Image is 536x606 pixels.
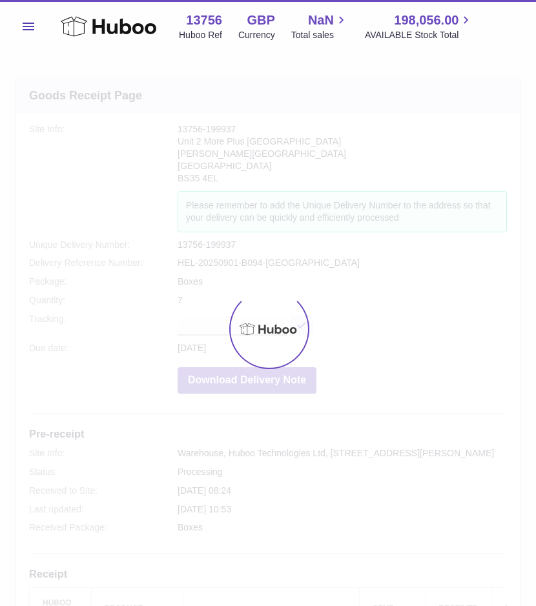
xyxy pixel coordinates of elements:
strong: GBP [247,12,274,29]
span: AVAILABLE Stock Total [365,29,474,41]
div: Currency [238,29,275,41]
a: NaN Total sales [291,12,349,41]
strong: 13756 [186,12,222,29]
div: Huboo Ref [179,29,222,41]
span: 198,056.00 [394,12,459,29]
a: 198,056.00 AVAILABLE Stock Total [365,12,474,41]
span: Total sales [291,29,349,41]
span: NaN [308,12,334,29]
